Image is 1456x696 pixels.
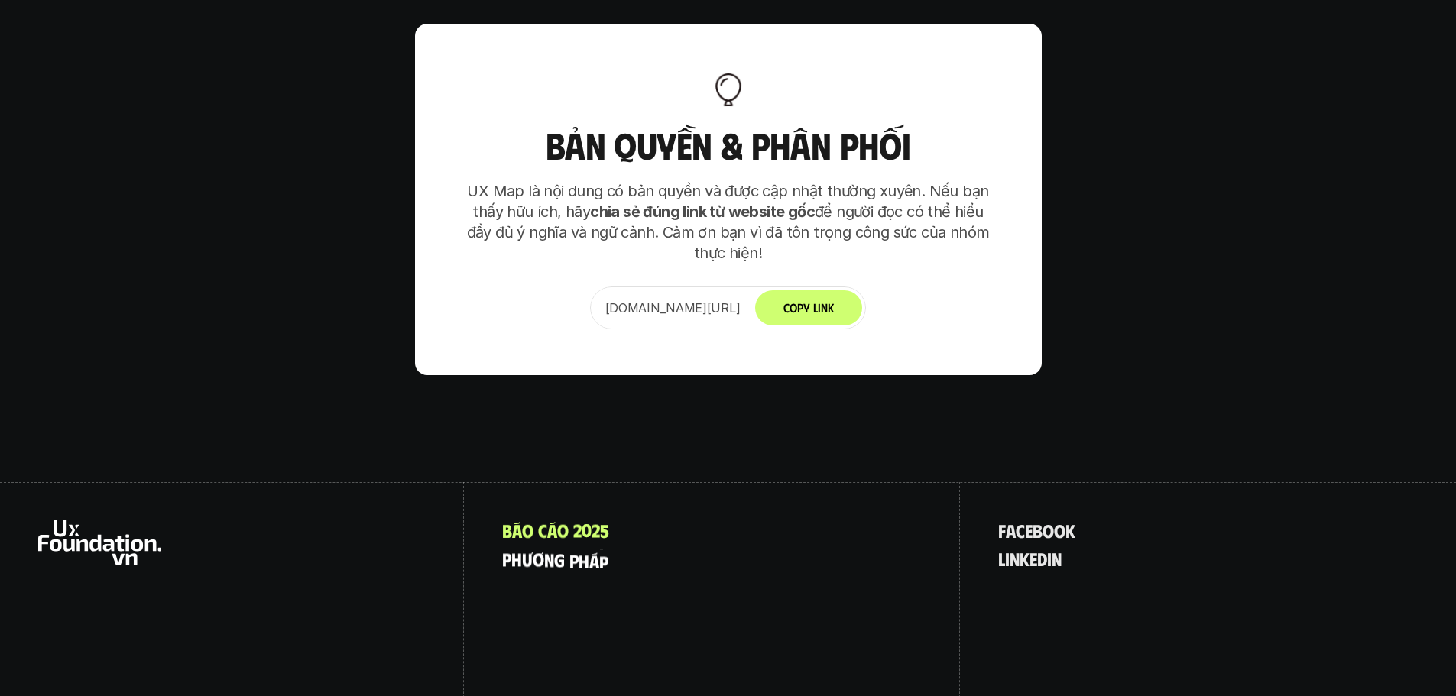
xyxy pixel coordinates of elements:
[502,520,512,540] span: B
[502,529,511,549] span: p
[592,520,600,540] span: 2
[998,520,1006,540] span: f
[511,529,522,549] span: h
[1005,549,1010,568] span: i
[590,202,815,221] strong: chia sẻ đúng link từ website gốc
[538,520,547,540] span: c
[522,529,533,549] span: ư
[533,529,544,549] span: ơ
[1010,549,1020,568] span: n
[582,520,592,540] span: 0
[1016,520,1025,540] span: c
[1043,520,1054,540] span: o
[1054,520,1065,540] span: o
[998,520,1075,540] a: facebook
[554,529,565,549] span: g
[1052,549,1062,568] span: n
[502,549,608,568] a: phươngpháp
[998,549,1062,568] a: linkedin
[512,520,522,540] span: á
[998,549,1005,568] span: l
[1030,549,1037,568] span: e
[1006,520,1016,540] span: a
[579,530,589,550] span: h
[605,299,741,317] p: [DOMAIN_NAME][URL]
[569,529,579,549] span: p
[461,181,996,264] p: UX Map là nội dung có bản quyền và được cập nhật thường xuyên. Nếu bạn thấy hữu ích, hãy để người...
[557,520,569,540] span: o
[544,529,554,549] span: n
[522,520,533,540] span: o
[461,125,996,166] h3: Bản quyền & Phân phối
[547,520,557,540] span: á
[1065,520,1075,540] span: k
[502,520,609,540] a: Báocáo2025
[1037,549,1047,568] span: d
[755,290,862,325] button: Copy Link
[1047,549,1052,568] span: i
[599,532,608,552] span: p
[1033,520,1043,540] span: b
[1020,549,1030,568] span: k
[1025,520,1033,540] span: e
[589,531,599,551] span: á
[573,520,582,540] span: 2
[600,520,609,540] span: 5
